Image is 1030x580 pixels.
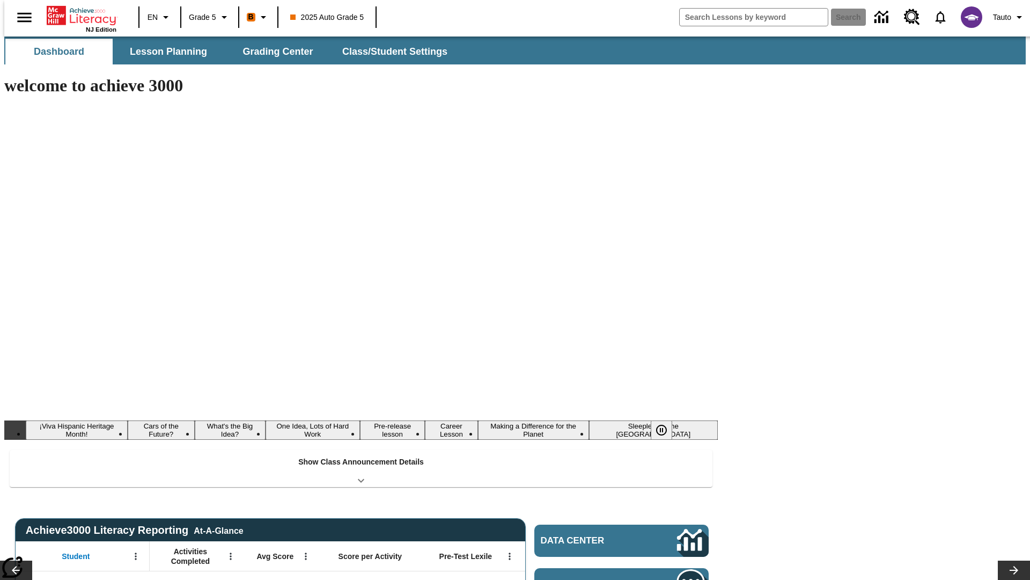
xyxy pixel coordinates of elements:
span: Student [62,552,90,561]
span: Avg Score [256,552,293,561]
button: Slide 3 What's the Big Idea? [195,421,266,440]
span: Grade 5 [189,12,216,23]
button: Slide 4 One Idea, Lots of Hard Work [266,421,360,440]
a: Notifications [926,3,954,31]
button: Language: EN, Select a language [143,8,177,27]
div: SubNavbar [4,39,457,64]
a: Data Center [868,3,897,32]
button: Open side menu [9,2,40,33]
span: Grading Center [242,46,313,58]
span: Achieve3000 Literacy Reporting [26,524,244,536]
span: B [248,10,254,24]
button: Slide 5 Pre-release lesson [360,421,425,440]
span: Dashboard [34,46,84,58]
img: avatar image [961,6,982,28]
button: Slide 8 Sleepless in the Animal Kingdom [589,421,718,440]
div: Show Class Announcement Details [10,450,712,487]
button: Slide 1 ¡Viva Hispanic Heritage Month! [26,421,128,440]
span: Lesson Planning [130,46,207,58]
span: Activities Completed [155,547,226,566]
span: Data Center [541,535,641,546]
button: Slide 2 Cars of the Future? [128,421,195,440]
button: Lesson Planning [115,39,222,64]
button: Slide 6 Career Lesson [425,421,477,440]
button: Pause [651,421,672,440]
button: Open Menu [223,548,239,564]
input: search field [680,9,828,26]
h1: welcome to achieve 3000 [4,76,718,96]
button: Class/Student Settings [334,39,456,64]
span: EN [148,12,158,23]
button: Slide 7 Making a Difference for the Planet [478,421,589,440]
div: Pause [651,421,683,440]
button: Lesson carousel, Next [998,561,1030,580]
span: Score per Activity [339,552,402,561]
span: Tauto [993,12,1011,23]
span: 2025 Auto Grade 5 [290,12,364,23]
button: Dashboard [5,39,113,64]
button: Grading Center [224,39,332,64]
span: NJ Edition [86,26,116,33]
div: SubNavbar [4,37,1026,64]
button: Open Menu [298,548,314,564]
button: Boost Class color is orange. Change class color [242,8,274,27]
a: Resource Center, Will open in new tab [897,3,926,32]
button: Open Menu [128,548,144,564]
div: At-A-Glance [194,524,243,536]
button: Grade: Grade 5, Select a grade [185,8,235,27]
a: Home [47,5,116,26]
button: Open Menu [502,548,518,564]
span: Pre-Test Lexile [439,552,492,561]
span: Class/Student Settings [342,46,447,58]
p: Show Class Announcement Details [298,456,424,468]
div: Home [47,4,116,33]
button: Profile/Settings [989,8,1030,27]
button: Select a new avatar [954,3,989,31]
a: Data Center [534,525,709,557]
